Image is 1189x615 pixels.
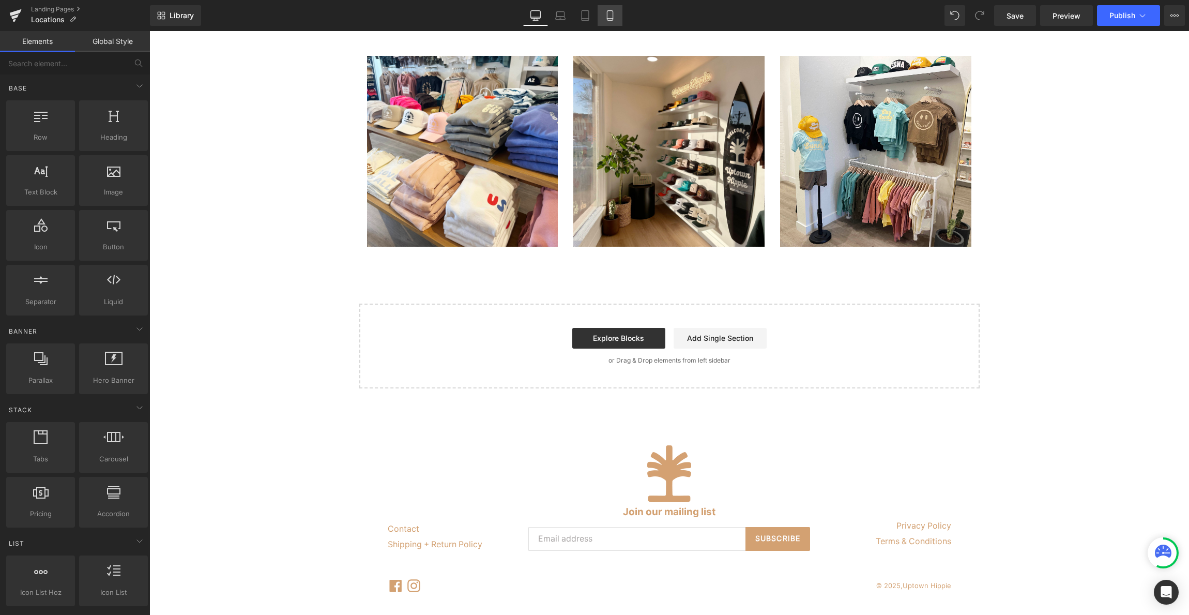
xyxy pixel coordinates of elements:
a: Global Style [75,31,150,52]
a: Terms & Conditions [726,505,802,515]
span: Locations [31,16,65,24]
a: Contact [238,493,270,503]
span: Banner [8,326,38,336]
span: Preview [1053,10,1080,21]
a: Add Single Section [524,297,617,318]
a: Preview [1040,5,1093,26]
span: Parallax [9,375,72,386]
span: Subscribe [606,503,651,512]
span: Stack [8,405,33,415]
span: Publish [1109,11,1135,20]
button: Redo [969,5,990,26]
span: Icon List Hoz [9,587,72,598]
div: Open Intercom Messenger [1154,580,1179,605]
a: New Library [150,5,201,26]
span: Separator [9,296,72,307]
button: Subscribe [596,496,661,520]
a: Tablet [573,5,598,26]
span: Text Block [9,187,72,198]
span: Row [9,132,72,143]
p: or Drag & Drop elements from left sidebar [226,326,814,333]
span: Icon [9,242,72,252]
span: Base [8,83,28,93]
span: Carousel [82,454,145,464]
a: Shipping + Return Policy [238,508,333,518]
span: Heading [82,132,145,143]
span: Icon List [82,587,145,598]
a: Mobile [598,5,622,26]
span: Save [1007,10,1024,21]
a: Uptown Hippie [753,550,802,559]
button: Publish [1097,5,1160,26]
span: Library [170,11,194,20]
span: List [8,538,25,548]
span: Accordion [82,508,145,519]
a: Explore Blocks [423,297,516,318]
button: More [1164,5,1185,26]
span: Liquid [82,296,145,307]
span: Pricing [9,508,72,519]
a: Desktop [523,5,548,26]
input: Email address [379,496,596,520]
button: Undo [944,5,965,26]
a: Landing Pages [31,5,150,13]
small: © 2025, [727,550,802,559]
a: Laptop [548,5,573,26]
label: Join our mailing list [379,475,661,487]
a: Privacy Policy [747,490,802,500]
span: Hero Banner [82,375,145,386]
span: Tabs [9,454,72,464]
span: Button [82,242,145,252]
span: Image [82,187,145,198]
